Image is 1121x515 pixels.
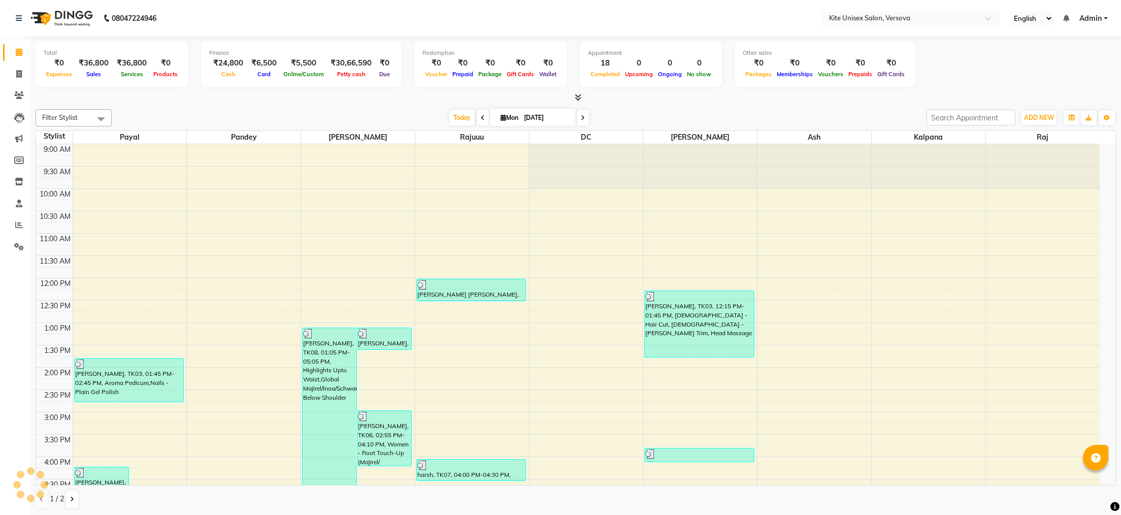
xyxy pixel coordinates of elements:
[875,57,907,69] div: ₹0
[44,57,75,69] div: ₹0
[1021,111,1057,125] button: ADD NEW
[422,49,559,57] div: Redemption
[743,71,774,78] span: Packages
[645,448,753,462] div: Bharti, TK05, 03:45 PM-04:05 PM, Haircut Women - Haircut Creative Stylist (W/O Hairwash) Women
[42,144,73,155] div: 9:00 AM
[42,323,73,334] div: 1:00 PM
[42,457,73,468] div: 4:00 PM
[476,71,504,78] span: Package
[743,49,907,57] div: Other sales
[73,131,187,144] span: Payal
[357,328,411,349] div: [PERSON_NAME], TK02, 01:05 PM-01:35 PM, Blow Dry Upto Shoulder
[504,71,537,78] span: Gift Cards
[113,57,151,69] div: ₹36,800
[42,368,73,378] div: 2:00 PM
[417,460,525,480] div: harsh, TK07, 04:00 PM-04:30 PM, [PERSON_NAME] Hair Wash [DEMOGRAPHIC_DATA]
[757,131,871,144] span: Ash
[655,71,684,78] span: Ongoing
[986,131,1100,144] span: raj
[846,71,875,78] span: Prepaids
[42,345,73,356] div: 1:30 PM
[622,57,655,69] div: 0
[187,131,301,144] span: Pandey
[1024,114,1054,121] span: ADD NEW
[530,131,643,144] span: DC
[50,494,64,504] span: 1 / 2
[255,71,273,78] span: Card
[684,57,714,69] div: 0
[622,71,655,78] span: Upcoming
[846,57,875,69] div: ₹0
[42,167,73,177] div: 9:30 AM
[422,57,450,69] div: ₹0
[151,71,180,78] span: Products
[1079,13,1102,24] span: Admin
[209,57,247,69] div: ₹24,800
[774,71,815,78] span: Memberships
[655,57,684,69] div: 0
[377,71,392,78] span: Due
[42,435,73,445] div: 3:30 PM
[38,234,73,244] div: 11:00 AM
[301,131,415,144] span: [PERSON_NAME]
[42,479,73,490] div: 4:30 PM
[44,49,180,57] div: Total
[44,71,75,78] span: Expenses
[36,131,73,142] div: Stylist
[42,412,73,423] div: 3:00 PM
[38,256,73,267] div: 11:30 AM
[84,71,104,78] span: Sales
[38,278,73,289] div: 12:00 PM
[449,110,475,125] span: Today
[450,57,476,69] div: ₹0
[281,57,326,69] div: ₹5,500
[422,71,450,78] span: Voucher
[588,57,622,69] div: 18
[26,4,95,33] img: logo
[504,57,537,69] div: ₹0
[521,110,572,125] input: 2025-09-01
[645,291,753,357] div: [PERSON_NAME], TK03, 12:15 PM-01:45 PM, [DEMOGRAPHIC_DATA] - Hair Cut, [DEMOGRAPHIC_DATA] - [PERS...
[209,49,393,57] div: Finance
[303,328,356,507] div: [PERSON_NAME], TK08, 01:05 PM-05:05 PM, Highlights Upto Waist,Global Majirel/Inoa/Schwarzkopf Bel...
[219,71,238,78] span: Cash
[588,71,622,78] span: Completed
[927,110,1015,125] input: Search Appointment
[643,131,757,144] span: [PERSON_NAME]
[247,57,281,69] div: ₹6,500
[376,57,393,69] div: ₹0
[537,71,559,78] span: Wallet
[417,279,525,301] div: [PERSON_NAME] [PERSON_NAME], TK01, 12:00 PM-12:30 PM, Loreal Wash Upto Shoulder
[1078,474,1111,505] iframe: chat widget
[42,113,78,121] span: Filter Stylist
[281,71,326,78] span: Online/Custom
[38,211,73,222] div: 10:30 AM
[588,49,714,57] div: Appointment
[815,57,846,69] div: ₹0
[38,189,73,200] div: 10:00 AM
[38,301,73,311] div: 12:30 PM
[151,57,180,69] div: ₹0
[42,390,73,401] div: 2:30 PM
[118,71,146,78] span: Services
[498,114,521,121] span: Mon
[415,131,529,144] span: Rajuuu
[326,57,376,69] div: ₹30,66,590
[774,57,815,69] div: ₹0
[450,71,476,78] span: Prepaid
[875,71,907,78] span: Gift Cards
[684,71,714,78] span: No show
[537,57,559,69] div: ₹0
[476,57,504,69] div: ₹0
[815,71,846,78] span: Vouchers
[75,57,113,69] div: ₹36,800
[75,359,183,402] div: [PERSON_NAME], TK03, 01:45 PM-02:45 PM, Aroma Pedicure,Nails - Plain Gel Polish
[357,411,411,466] div: [PERSON_NAME], TK06, 02:55 PM-04:10 PM, Women - Root Touch-Up (Majirel/ Inoa/Schwarzkopf Up To 1 ...
[743,57,774,69] div: ₹0
[872,131,985,144] span: kalpana
[335,71,368,78] span: Petty cash
[112,4,156,33] b: 08047224946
